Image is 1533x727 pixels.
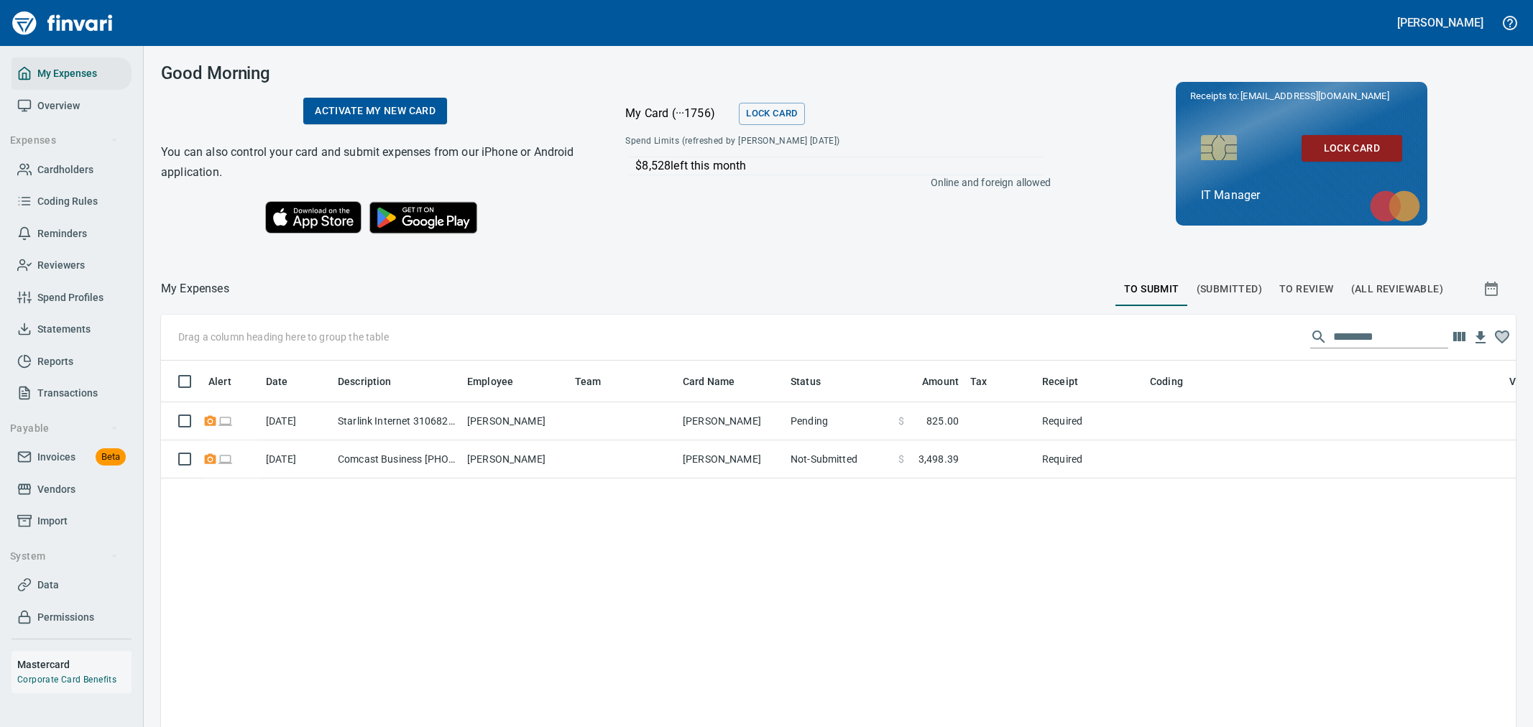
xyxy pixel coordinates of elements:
p: Receipts to: [1190,89,1413,103]
span: Status [791,373,839,390]
a: Transactions [11,377,132,409]
span: Receipt Required [203,454,218,463]
span: Amount [922,373,959,390]
span: Receipt Required [203,416,218,425]
span: Reminders [37,225,87,243]
a: Spend Profiles [11,282,132,314]
a: Data [11,569,132,601]
span: $ [898,414,904,428]
p: IT Manager [1201,187,1402,204]
a: My Expenses [11,57,132,90]
span: Employee [467,373,532,390]
img: Download on the App Store [265,201,362,233]
span: Vendors [37,481,75,499]
a: Import [11,505,132,537]
span: Card Name [683,373,735,390]
span: Receipt [1042,373,1097,390]
td: [PERSON_NAME] [677,402,785,440]
img: mastercard.svg [1363,183,1427,229]
button: Download Table [1470,327,1491,348]
span: Overview [37,97,80,115]
span: 825.00 [926,414,959,428]
a: Corporate Card Benefits [17,675,116,685]
button: Column choices favorited. Click to reset to default [1491,326,1513,348]
span: Alert [208,373,231,390]
span: Statements [37,320,91,338]
h3: Good Morning [161,63,589,83]
h6: You can also control your card and submit expenses from our iPhone or Android application. [161,142,589,182]
h5: [PERSON_NAME] [1397,15,1483,30]
span: Reviewers [37,256,85,274]
td: [PERSON_NAME] [461,402,569,440]
span: 3,498.39 [919,452,959,466]
button: Payable [4,415,124,442]
td: [PERSON_NAME] [461,440,569,478]
nav: breadcrumb [161,280,229,297]
span: Amount [903,373,959,390]
button: Show transactions within a particular date range [1470,272,1516,306]
a: Coding Rules [11,185,132,218]
span: Date [266,373,307,390]
td: [DATE] [260,440,332,478]
button: [PERSON_NAME] [1394,11,1487,34]
span: Card Name [683,373,753,390]
td: Required [1036,440,1144,478]
span: (Submitted) [1197,280,1262,298]
p: Online and foreign allowed [614,175,1051,190]
span: Invoices [37,448,75,466]
span: Description [338,373,410,390]
span: Online transaction [218,416,233,425]
span: Alert [208,373,250,390]
span: Team [575,373,620,390]
span: Receipt [1042,373,1078,390]
span: Spend Limits (refreshed by [PERSON_NAME] [DATE]) [625,134,944,149]
p: $8,528 left this month [635,157,1044,175]
span: Beta [96,449,126,466]
td: [DATE] [260,402,332,440]
span: Activate my new card [315,102,436,120]
td: Comcast Business [PHONE_NUMBER] [GEOGRAPHIC_DATA] [332,440,461,478]
span: To Review [1279,280,1334,298]
button: Lock Card [1302,135,1402,162]
p: My Expenses [161,280,229,297]
a: Vendors [11,473,132,506]
span: Status [791,373,821,390]
h6: Mastercard [17,657,132,672]
span: System [10,547,119,565]
span: Data [37,576,59,594]
a: Activate my new card [303,98,447,124]
span: Lock Card [746,106,797,122]
span: My Expenses [37,65,97,83]
span: Team [575,373,602,390]
button: Lock Card [739,103,804,125]
span: Coding Rules [37,193,98,210]
td: Starlink Internet 3106829683 CA [332,402,461,440]
span: Permissions [37,608,94,626]
span: Date [266,373,288,390]
button: System [4,543,124,570]
span: Employee [467,373,513,390]
td: Pending [785,402,893,440]
img: Get it on Google Play [362,194,485,241]
img: Finvari [9,6,116,40]
p: Drag a column heading here to group the table [178,330,389,344]
span: Payable [10,420,119,437]
button: Choose columns to display [1448,326,1470,348]
span: Tax [970,373,987,390]
a: Reviewers [11,249,132,282]
span: Expenses [10,131,119,149]
a: Statements [11,313,132,346]
td: Not-Submitted [785,440,893,478]
span: (All Reviewable) [1351,280,1443,298]
span: Tax [970,373,1005,390]
span: Coding [1150,373,1183,390]
button: Expenses [4,127,124,154]
a: Permissions [11,601,132,634]
span: Spend Profiles [37,289,103,307]
span: Reports [37,353,73,371]
span: $ [898,452,904,466]
td: [PERSON_NAME] [677,440,785,478]
span: Online transaction [218,454,233,463]
a: Reports [11,346,132,378]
